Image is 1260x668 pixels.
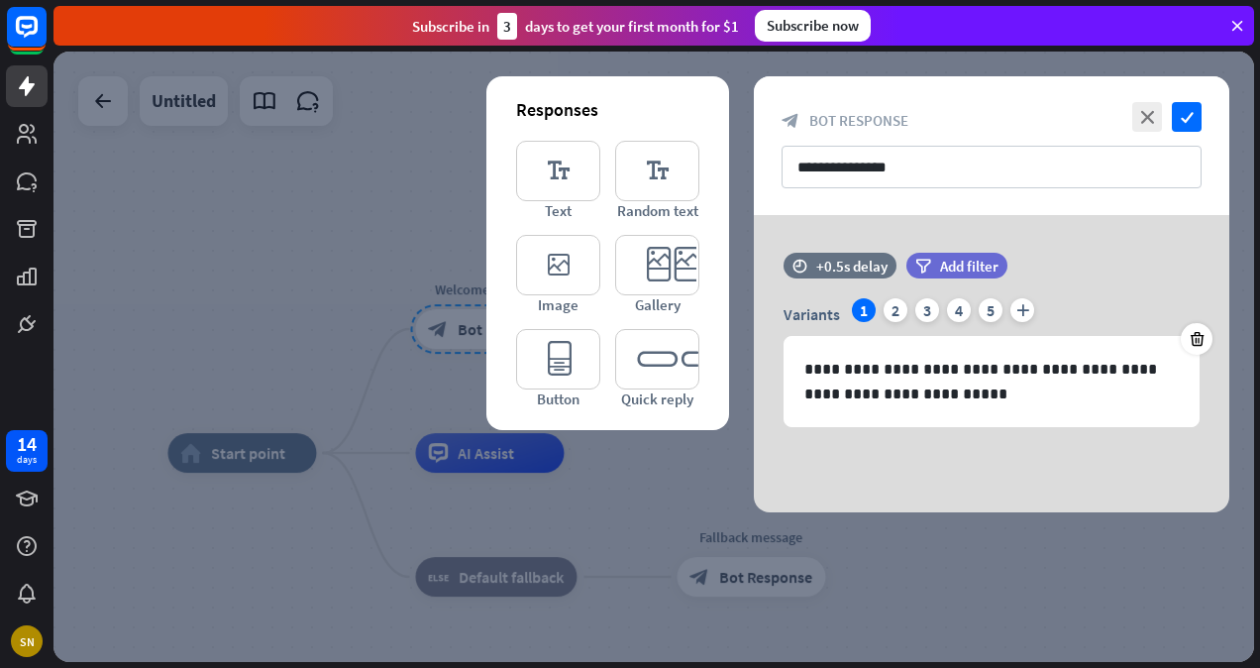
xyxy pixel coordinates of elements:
[11,625,43,657] div: SN
[852,298,876,322] div: 1
[940,257,998,276] span: Add filter
[816,257,888,276] div: +0.5s delay
[915,259,931,274] i: filter
[784,304,840,324] span: Variants
[1172,102,1202,132] i: check
[17,435,37,453] div: 14
[915,298,939,322] div: 3
[782,112,799,130] i: block_bot_response
[497,13,517,40] div: 3
[884,298,907,322] div: 2
[6,430,48,472] a: 14 days
[755,10,871,42] div: Subscribe now
[1132,102,1162,132] i: close
[1010,298,1034,322] i: plus
[792,259,807,273] i: time
[947,298,971,322] div: 4
[16,8,75,67] button: Open LiveChat chat widget
[979,298,1002,322] div: 5
[17,453,37,467] div: days
[412,13,739,40] div: Subscribe in days to get your first month for $1
[809,111,908,130] span: Bot Response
